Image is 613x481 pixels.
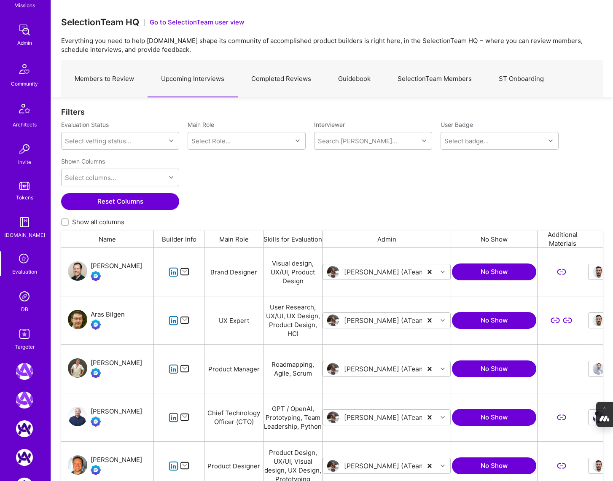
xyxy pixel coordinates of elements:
[91,368,101,378] img: Evaluation Call Booked
[263,393,323,441] div: GPT / OpenAI, Prototyping, Team Leadership, Python
[14,1,35,10] div: Missions
[557,413,566,422] i: icon LinkSecondary
[169,175,173,180] i: icon Chevron
[16,325,33,342] img: Skill Targeter
[68,406,142,428] a: User Avatar[PERSON_NAME]Evaluation Call Booked
[325,61,384,97] a: Guidebook
[16,214,33,231] img: guide book
[238,61,325,97] a: Completed Reviews
[61,193,179,210] button: Reset Columns
[91,309,125,320] div: Aras Bilgen
[180,316,190,325] i: icon Mail
[61,121,109,129] label: Evaluation Status
[16,193,33,202] div: Tokens
[14,449,35,466] a: A.Team: AI Solutions Partners
[91,261,142,271] div: [PERSON_NAME]
[61,107,603,116] div: Filters
[169,461,178,471] i: icon linkedIn
[16,141,33,158] img: Invite
[21,305,28,314] div: DB
[16,392,33,408] img: A.Team: GenAI Practice Framework
[327,314,339,326] img: User Avatar
[19,182,30,190] img: tokens
[61,61,148,97] a: Members to Review
[169,267,178,277] i: icon linkedIn
[16,363,33,380] img: A.Team: Leading A.Team's Marketing & DemandGen
[16,251,32,267] i: icon SelectionTeam
[14,59,35,79] img: Community
[13,120,37,129] div: Architects
[452,457,536,474] button: No Show
[384,61,485,97] a: SelectionTeam Members
[18,158,31,167] div: Invite
[91,271,101,281] img: Evaluation Call Booked
[61,231,154,247] div: Name
[263,248,323,296] div: Visual design, UX/UI, Product Design
[204,296,263,344] div: UX Expert
[452,312,536,329] button: No Show
[452,263,536,280] button: No Show
[91,320,101,330] img: Evaluation Call Booked
[204,393,263,441] div: Chief Technology Officer (CTO)
[451,231,538,247] div: No Show
[327,266,339,278] img: User Avatar
[169,364,178,374] i: icon linkedIn
[169,316,178,325] i: icon linkedIn
[14,392,35,408] a: A.Team: GenAI Practice Framework
[180,364,190,374] i: icon Mail
[593,460,605,472] img: User Avatar
[557,267,566,277] i: icon LinkSecondary
[538,231,588,247] div: Additional Materials
[204,231,263,247] div: Main Role
[16,288,33,305] img: Admin Search
[296,139,300,143] i: icon Chevron
[148,61,238,97] a: Upcoming Interviews
[61,17,139,27] h3: SelectionTeam HQ
[441,464,445,468] i: icon Chevron
[91,406,142,417] div: [PERSON_NAME]
[593,266,605,278] img: User Avatar
[4,231,45,239] div: [DOMAIN_NAME]
[180,461,190,471] i: icon Mail
[263,231,323,247] div: Skills for Evaluation
[452,409,536,426] button: No Show
[441,121,473,129] label: User Badge
[68,261,87,281] img: User Avatar
[65,173,116,182] div: Select columns...
[180,413,190,422] i: icon Mail
[16,449,33,466] img: A.Team: AI Solutions Partners
[65,137,131,145] div: Select vetting status...
[327,411,339,423] img: User Avatar
[441,415,445,419] i: icon Chevron
[91,358,142,368] div: [PERSON_NAME]
[14,363,35,380] a: A.Team: Leading A.Team's Marketing & DemandGen
[180,267,190,277] i: icon Mail
[91,455,142,465] div: [PERSON_NAME]
[485,61,557,97] a: ST Onboarding
[61,36,603,54] p: Everything you need to help [DOMAIN_NAME] shape its community of accomplished product builders is...
[68,455,142,477] a: User Avatar[PERSON_NAME]Evaluation Call Booked
[191,137,231,145] div: Select Role...
[188,121,306,129] label: Main Role
[169,413,178,422] i: icon linkedIn
[441,367,445,371] i: icon Chevron
[68,455,87,475] img: User Avatar
[263,296,323,344] div: User Research, UX/UI, UX Design, Product Design, HCI
[557,461,566,471] i: icon LinkSecondary
[17,38,32,47] div: Admin
[441,270,445,274] i: icon Chevron
[441,318,445,322] i: icon Chevron
[68,261,142,283] a: User Avatar[PERSON_NAME]Evaluation Call Booked
[68,358,87,378] img: User Avatar
[593,411,605,423] img: User Avatar
[61,157,105,165] label: Shown Columns
[314,121,432,129] label: Interviewer
[14,420,35,437] a: A.Team: AI Solutions
[15,342,35,351] div: Targeter
[154,231,204,247] div: Builder Info
[68,407,87,426] img: User Avatar
[68,358,142,380] a: User Avatar[PERSON_NAME]Evaluation Call Booked
[91,417,101,427] img: Evaluation Call Booked
[68,309,125,331] a: User AvatarAras BilgenEvaluation Call Booked
[327,460,339,472] img: User Avatar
